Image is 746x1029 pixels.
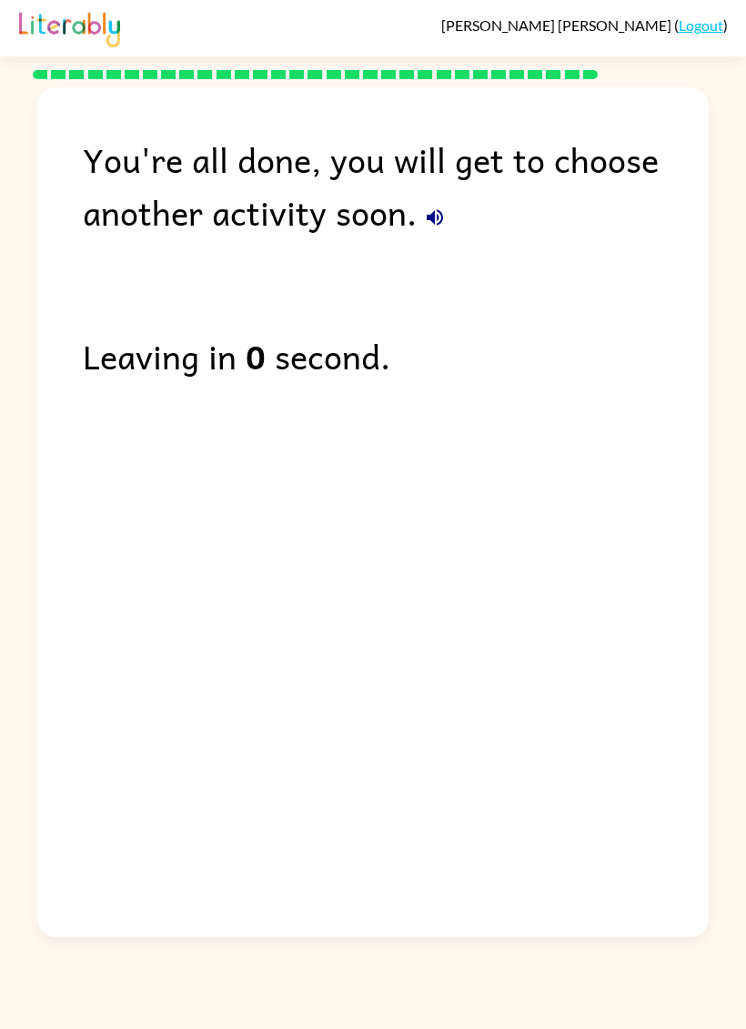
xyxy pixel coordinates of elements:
[441,16,728,34] div: ( )
[679,16,723,34] a: Logout
[246,329,266,382] b: 0
[83,133,709,238] div: You're all done, you will get to choose another activity soon.
[19,7,120,47] img: Literably
[441,16,674,34] span: [PERSON_NAME] [PERSON_NAME]
[83,329,709,382] div: Leaving in second.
